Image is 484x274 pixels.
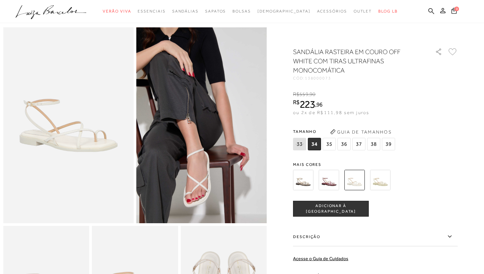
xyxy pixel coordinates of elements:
img: SANDÁLIA RASTEIRA EM COURO OFF WHITE COM TIRAS ULTRAFINAS MONOCOMÁTICA [344,170,365,190]
a: categoryNavScreenReaderText [354,5,372,17]
span: 33 [293,138,306,150]
a: categoryNavScreenReaderText [232,5,251,17]
a: noSubCategoriesText [257,5,310,17]
span: ADICIONAR À [GEOGRAPHIC_DATA] [293,203,368,215]
span: 35 [323,138,336,150]
span: Acessórios [317,9,347,14]
i: , [315,102,323,107]
a: BLOG LB [378,5,397,17]
span: 37 [352,138,365,150]
span: 38 [367,138,380,150]
span: 223 [300,98,315,110]
img: image [3,27,134,223]
span: Outlet [354,9,372,14]
span: Mais cores [293,163,458,167]
a: categoryNavScreenReaderText [103,5,131,17]
i: R$ [293,91,299,97]
span: Bolsas [232,9,251,14]
button: Guia de Tamanhos [328,127,394,137]
div: CÓD: [293,76,425,80]
img: image [136,27,267,223]
a: categoryNavScreenReaderText [317,5,347,17]
button: ADICIONAR À [GEOGRAPHIC_DATA] [293,201,369,217]
span: Tamanho [293,127,397,137]
img: SANDÁLIA RASTEIRA EM COURO VERDE ALOE VERA COM TIRAS ULTRAFINAS MONOCOMÁTICA [370,170,390,190]
span: 39 [382,138,395,150]
span: Verão Viva [103,9,131,14]
span: Sapatos [205,9,226,14]
h1: SANDÁLIA RASTEIRA EM COURO OFF WHITE COM TIRAS ULTRAFINAS MONOCOMÁTICA [293,47,417,75]
span: 34 [308,138,321,150]
span: 90 [309,91,315,97]
span: 0 [454,7,459,11]
button: 0 [449,7,459,16]
span: BLOG LB [378,9,397,14]
span: 36 [337,138,351,150]
span: Sandálias [172,9,199,14]
span: ou 2x de R$111,98 sem juros [293,110,369,115]
span: [DEMOGRAPHIC_DATA] [257,9,310,14]
span: 96 [316,101,323,108]
a: categoryNavScreenReaderText [172,5,199,17]
a: categoryNavScreenReaderText [205,5,226,17]
a: Acesse o Guia de Cuidados [293,256,348,261]
i: R$ [293,99,300,105]
img: SANDÁLIA RASTEIRA EM COURO MARSALA COM TIRAS ULTRAFINAS MONOCOMÁTICA [319,170,339,190]
span: 138000073 [305,76,331,80]
span: 559 [299,91,308,97]
i: , [309,91,316,97]
label: Descrição [293,227,458,246]
a: categoryNavScreenReaderText [138,5,165,17]
img: SANDÁLIA RASTEIRA EM COBRA BEGE COM TIRAS ULTRAFINAS MONOCOMÁTICA [293,170,313,190]
span: Essenciais [138,9,165,14]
